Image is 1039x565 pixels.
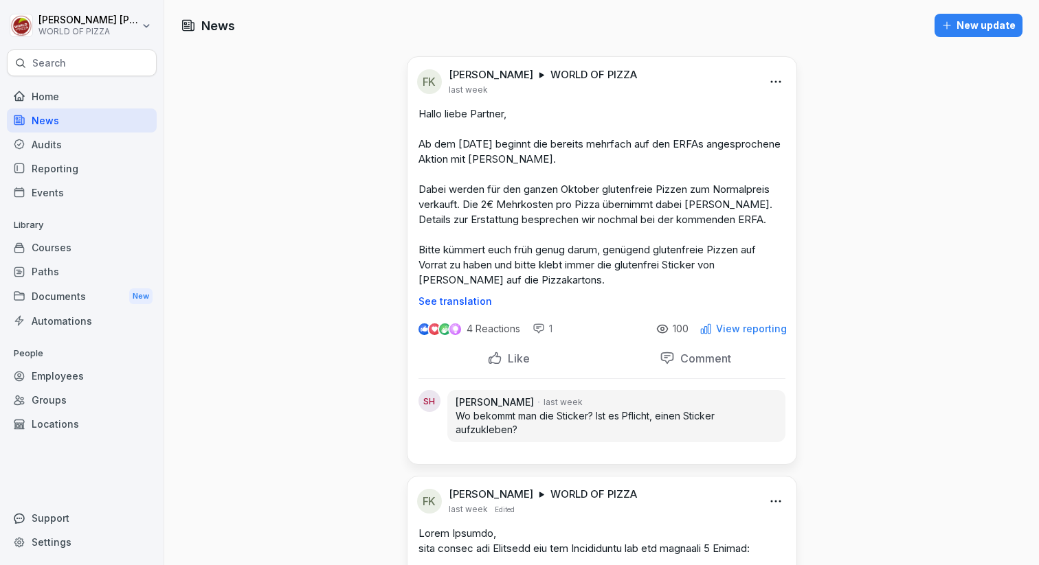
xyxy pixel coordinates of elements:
p: Library [7,214,157,236]
a: Automations [7,309,157,333]
p: See translation [418,296,785,307]
p: Wo bekommt man die Sticker? Ist es Pflicht, einen Sticker aufzukleben? [456,409,777,437]
p: 100 [673,323,689,334]
p: Like [502,351,530,365]
div: FK [417,489,442,514]
p: [PERSON_NAME] [PERSON_NAME] [38,14,139,26]
p: Edited [495,504,515,515]
button: New update [935,14,1023,37]
p: WORLD OF PIZZA [550,68,637,82]
a: Events [7,181,157,205]
img: celebrate [439,323,451,335]
p: Comment [675,351,731,365]
a: Audits [7,132,157,157]
a: Home [7,84,157,108]
p: People [7,343,157,365]
a: Settings [7,530,157,554]
p: last week [544,396,583,408]
p: [PERSON_NAME] [449,487,533,501]
p: [PERSON_NAME] [449,68,533,82]
p: WORLD OF PIZZA [550,487,637,501]
p: Hallo liebe Partner, Ab dem [DATE] beginnt die bereits mehrfach auf den ERFAs angesprochene Aktio... [418,106,785,288]
p: WORLD OF PIZZA [38,27,139,36]
div: New [129,288,153,304]
img: inspiring [449,323,461,335]
a: Courses [7,235,157,260]
div: Documents [7,284,157,309]
p: [PERSON_NAME] [456,395,534,409]
a: News [7,108,157,132]
p: last week [449,504,488,515]
p: last week [449,84,488,95]
p: Search [32,56,66,70]
p: 4 Reactions [467,323,520,334]
a: Employees [7,364,157,388]
img: like [418,323,429,334]
a: Reporting [7,157,157,181]
img: love [429,324,440,334]
div: FK [417,69,442,94]
a: Locations [7,412,157,436]
a: Groups [7,388,157,412]
a: DocumentsNew [7,284,157,309]
a: Paths [7,260,157,284]
h1: News [201,16,235,35]
div: New update [941,18,1016,33]
div: SH [418,390,440,412]
p: View reporting [716,323,787,334]
div: 1 [533,322,552,336]
div: Support [7,506,157,530]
